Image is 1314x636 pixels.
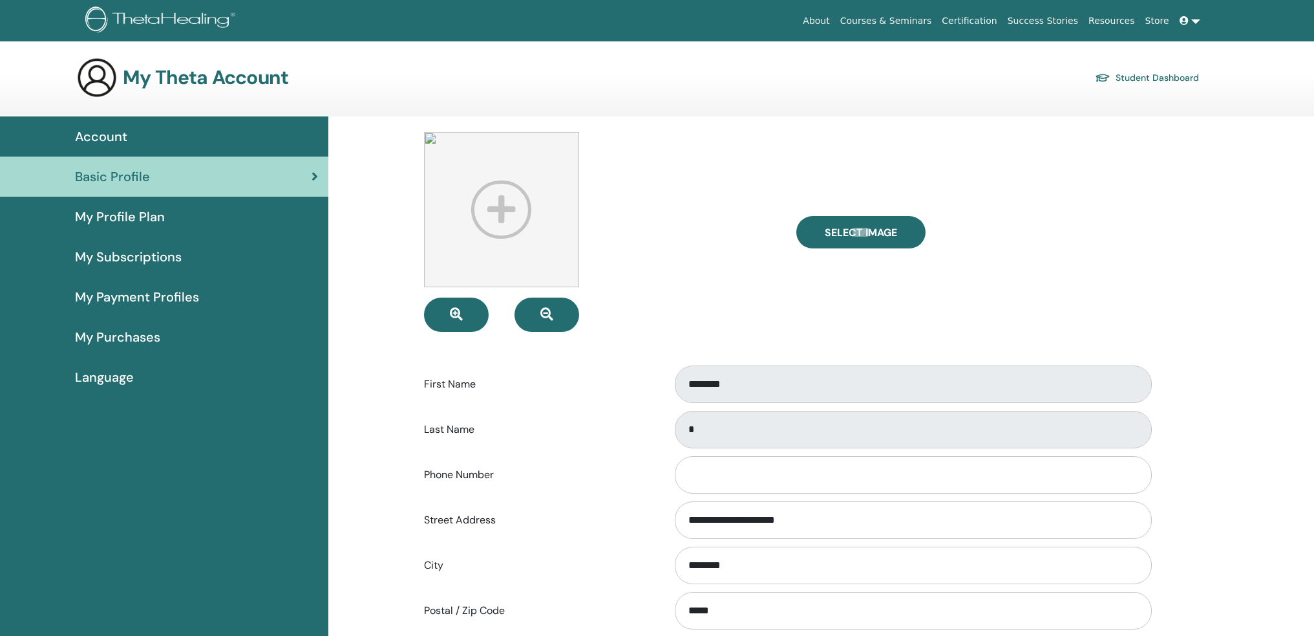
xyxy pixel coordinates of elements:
[1002,9,1083,33] a: Success Stories
[414,598,662,623] label: Postal / Zip Code
[414,553,662,578] label: City
[85,6,240,36] img: logo.png
[853,228,869,237] input: Select Image
[75,247,182,267] span: My Subscriptions
[1095,72,1110,83] img: graduation-cap.svg
[414,463,662,487] label: Phone Number
[75,167,150,186] span: Basic Profile
[414,508,662,532] label: Street Address
[825,226,897,239] span: Select Image
[76,57,118,98] img: generic-user-icon.jpg
[75,207,165,226] span: My Profile Plan
[1095,69,1199,87] a: Student Dashboard
[798,9,834,33] a: About
[1140,9,1174,33] a: Store
[1083,9,1140,33] a: Resources
[75,367,134,387] span: Language
[414,372,662,397] label: First Name
[123,66,288,89] h3: My Theta Account
[937,9,1002,33] a: Certification
[75,327,160,347] span: My Purchases
[835,9,937,33] a: Courses & Seminars
[75,127,127,146] span: Account
[424,132,579,287] img: profile
[414,417,662,442] label: Last Name
[75,287,199,307] span: My Payment Profiles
